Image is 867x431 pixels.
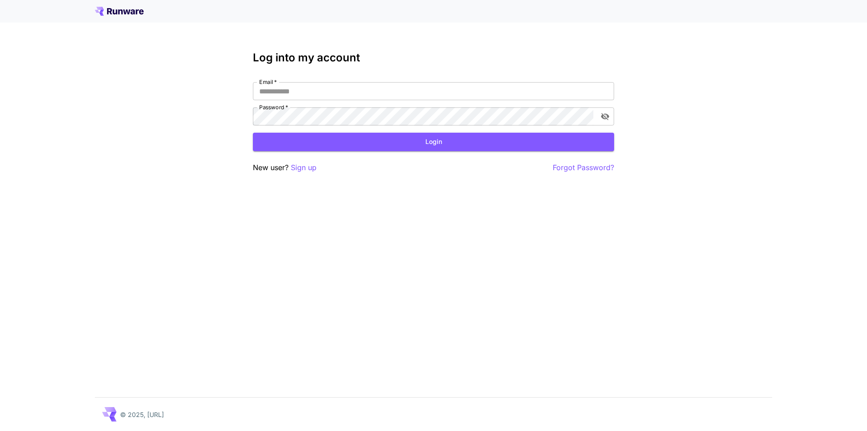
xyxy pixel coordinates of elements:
[553,162,614,173] button: Forgot Password?
[253,51,614,64] h3: Log into my account
[259,78,277,86] label: Email
[120,410,164,419] p: © 2025, [URL]
[597,108,613,125] button: toggle password visibility
[253,162,317,173] p: New user?
[259,103,288,111] label: Password
[253,133,614,151] button: Login
[291,162,317,173] button: Sign up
